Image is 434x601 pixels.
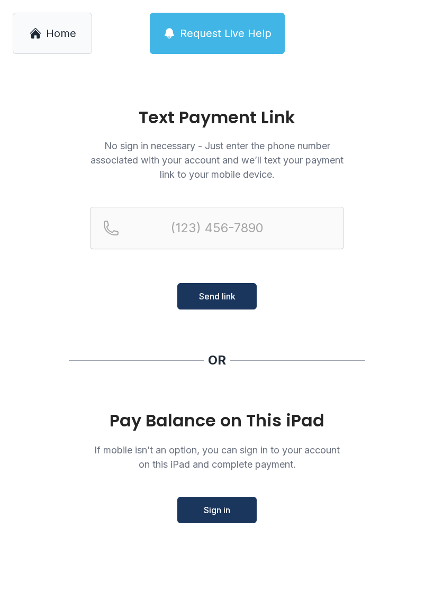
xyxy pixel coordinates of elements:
[90,139,344,181] p: No sign in necessary - Just enter the phone number associated with your account and we’ll text yo...
[90,207,344,249] input: Reservation phone number
[46,26,76,41] span: Home
[90,411,344,430] div: Pay Balance on This iPad
[90,109,344,126] h1: Text Payment Link
[204,504,230,516] span: Sign in
[90,443,344,471] p: If mobile isn’t an option, you can sign in to your account on this iPad and complete payment.
[208,352,226,369] div: OR
[180,26,272,41] span: Request Live Help
[199,290,236,303] span: Send link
